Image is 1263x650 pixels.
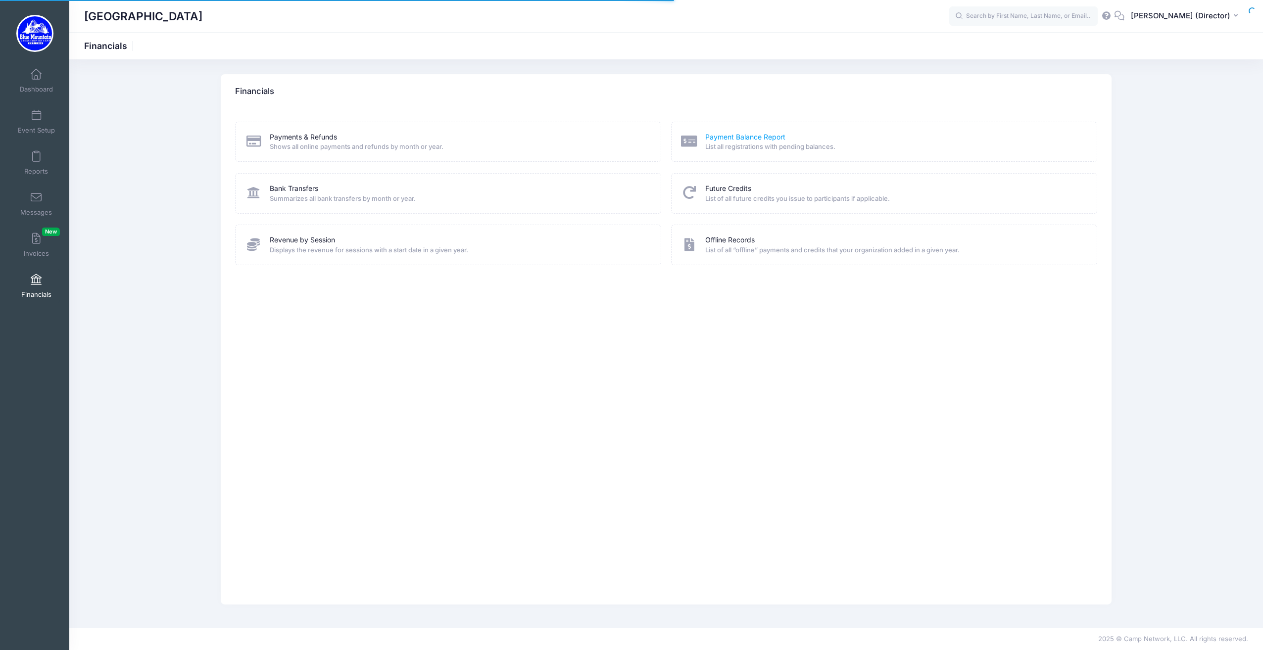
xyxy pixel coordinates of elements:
h4: Financials [235,78,274,106]
span: Invoices [24,249,49,258]
span: Reports [24,167,48,176]
a: Offline Records [705,235,755,245]
span: Summarizes all bank transfers by month or year. [270,194,648,204]
a: InvoicesNew [13,228,60,262]
a: Future Credits [705,184,751,194]
span: Financials [21,290,51,299]
span: 2025 © Camp Network, LLC. All rights reserved. [1098,635,1248,643]
a: Payment Balance Report [705,132,785,142]
a: Messages [13,186,60,221]
span: Shows all online payments and refunds by month or year. [270,142,648,152]
a: Financials [13,269,60,303]
span: Messages [20,208,52,217]
span: Dashboard [20,85,53,93]
span: List of all future credits you issue to participants if applicable. [705,194,1084,204]
a: Bank Transfers [270,184,318,194]
span: [PERSON_NAME] (Director) [1131,10,1230,21]
h1: [GEOGRAPHIC_DATA] [84,5,202,28]
a: Dashboard [13,63,60,98]
a: Revenue by Session [270,235,335,245]
button: [PERSON_NAME] (Director) [1124,5,1248,28]
h1: Financials [84,41,136,51]
input: Search by First Name, Last Name, or Email... [949,6,1098,26]
a: Event Setup [13,104,60,139]
span: List all registrations with pending balances. [705,142,1084,152]
span: List of all “offline” payments and credits that your organization added in a given year. [705,245,1084,255]
span: Event Setup [18,126,55,135]
img: Blue Mountain Cross Country Camp [16,15,53,52]
span: New [42,228,60,236]
a: Payments & Refunds [270,132,337,142]
a: Reports [13,145,60,180]
span: Displays the revenue for sessions with a start date in a given year. [270,245,648,255]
